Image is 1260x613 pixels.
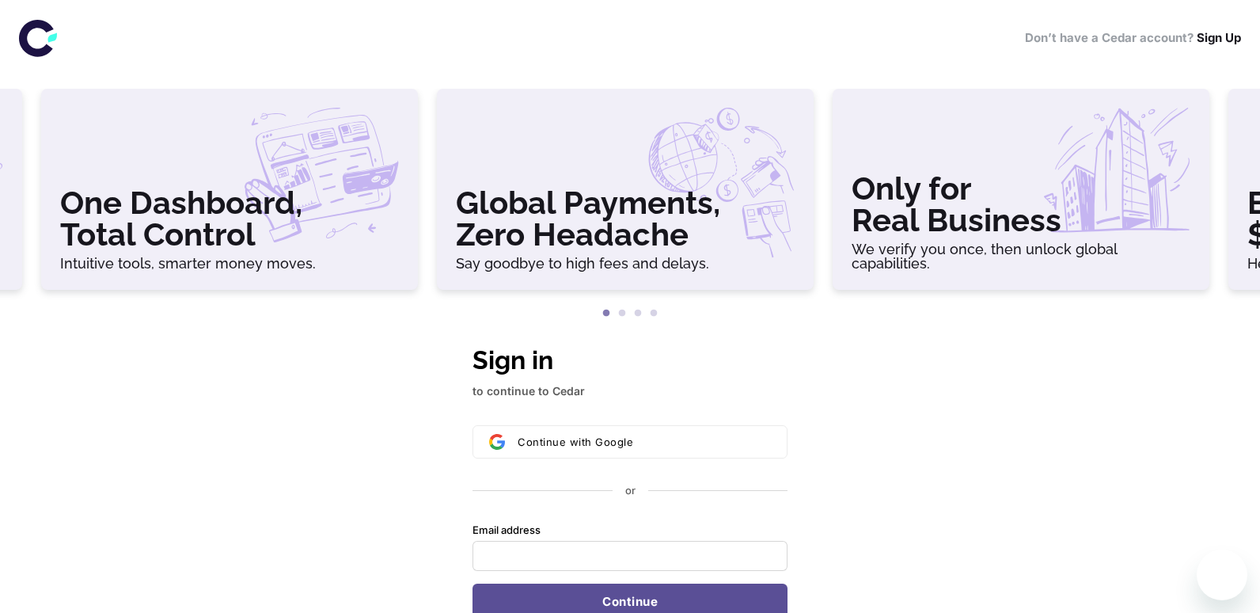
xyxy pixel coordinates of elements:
span: Continue with Google [518,436,633,448]
button: Sign in with GoogleContinue with Google [472,425,787,459]
a: Sign Up [1197,30,1241,45]
button: 4 [646,306,662,322]
p: to continue to Cedar [472,383,787,400]
h6: Say goodbye to high fees and delays. [456,257,795,271]
h3: Only for Real Business [852,173,1190,236]
h3: Global Payments, Zero Headache [456,187,795,250]
button: 1 [598,306,614,322]
img: Sign in with Google [489,434,505,450]
label: Email address [472,524,541,538]
h6: Don’t have a Cedar account? [1025,29,1241,48]
h3: One Dashboard, Total Control [60,187,399,250]
button: 3 [630,306,646,322]
p: or [625,484,636,498]
h6: We verify you once, then unlock global capabilities. [852,242,1190,271]
iframe: Button to launch messaging window [1197,550,1247,600]
h1: Sign in [472,341,787,379]
h6: Intuitive tools, smarter money moves. [60,257,399,271]
button: 2 [614,306,630,322]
